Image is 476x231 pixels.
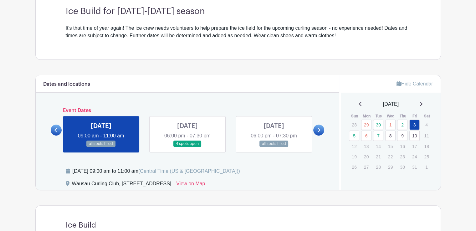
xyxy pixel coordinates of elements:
p: 30 [397,162,407,172]
a: 3 [409,120,420,130]
p: 17 [409,141,420,151]
div: It's that time of year again! The ice crew needs volunteers to help prepare the ice field for the... [66,24,411,39]
a: 30 [373,120,383,130]
th: Sun [349,113,361,119]
p: 18 [421,141,432,151]
p: 12 [349,141,359,151]
p: 31 [409,162,420,172]
p: 16 [397,141,407,151]
p: 15 [385,141,396,151]
a: 8 [385,131,396,141]
p: 28 [373,162,383,172]
p: 4 [421,120,432,130]
a: 10 [409,131,420,141]
th: Tue [373,113,385,119]
p: 13 [361,141,371,151]
h3: Ice Build for [DATE]-[DATE] season [66,6,411,17]
th: Fri [409,113,421,119]
a: 6 [361,131,371,141]
a: 5 [349,131,359,141]
p: 27 [361,162,371,172]
a: View on Map [176,180,205,190]
a: 9 [397,131,407,141]
p: 29 [385,162,396,172]
p: 23 [397,152,407,162]
h4: Ice Build [66,221,96,230]
a: 1 [385,120,396,130]
p: 11 [421,131,432,141]
h6: Event Dates [62,108,314,114]
div: Wausau Curling Club, [STREET_ADDRESS] [72,180,171,190]
span: [DATE] [383,100,399,108]
a: 7 [373,131,383,141]
p: 24 [409,152,420,162]
a: 29 [361,120,371,130]
p: 25 [421,152,432,162]
th: Sat [421,113,433,119]
a: Hide Calendar [397,81,433,86]
p: 22 [385,152,396,162]
h6: Dates and locations [43,81,90,87]
th: Mon [361,113,373,119]
p: 19 [349,152,359,162]
p: 21 [373,152,383,162]
th: Thu [397,113,409,119]
p: 20 [361,152,371,162]
th: Wed [385,113,397,119]
a: 2 [397,120,407,130]
p: 14 [373,141,383,151]
p: 26 [349,162,359,172]
span: (Central Time (US & [GEOGRAPHIC_DATA])) [138,168,240,174]
p: 1 [421,162,432,172]
div: [DATE] 09:00 am to 11:00 am [73,167,240,175]
p: 28 [349,120,359,130]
